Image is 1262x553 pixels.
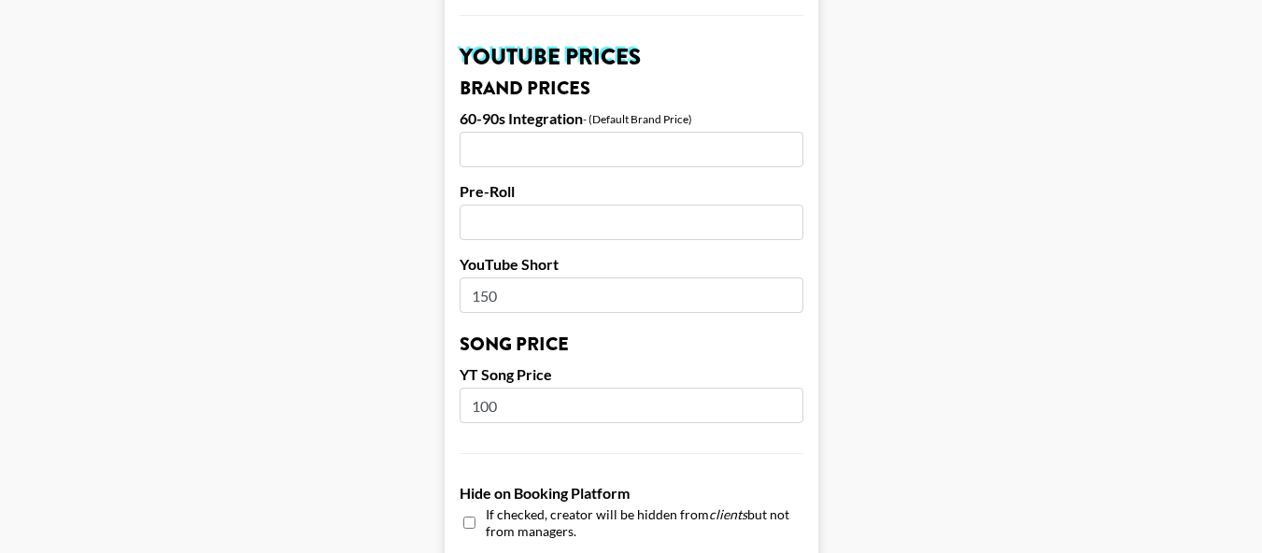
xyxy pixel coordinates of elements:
label: Hide on Booking Platform [460,484,803,503]
span: If checked, creator will be hidden from but not from managers. [486,506,803,539]
div: - (Default Brand Price) [583,112,692,126]
h3: Song Price [460,335,803,354]
h2: YouTube Prices [460,46,803,68]
h3: Brand Prices [460,79,803,98]
label: Pre-Roll [460,182,803,201]
label: YT Song Price [460,365,803,384]
label: 60-90s Integration [460,109,583,128]
label: YouTube Short [460,255,803,274]
em: clients [709,506,747,522]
